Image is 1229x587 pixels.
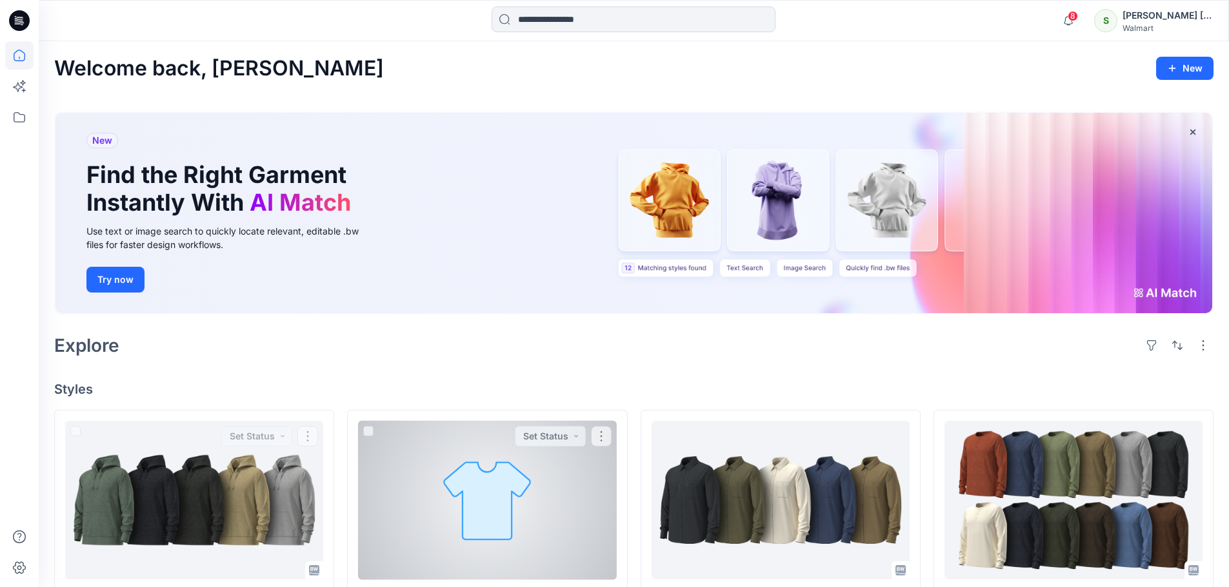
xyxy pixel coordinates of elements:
[65,421,323,580] a: S326 LS TM WAFFLE HOODIE-REG
[86,224,377,251] div: Use text or image search to quickly locate relevant, editable .bw files for faster design workflows.
[86,161,357,217] h1: Find the Right Garment Instantly With
[1094,9,1117,32] div: S​
[54,335,119,356] h2: Explore
[1068,11,1078,21] span: 8
[54,57,384,81] h2: Welcome back, [PERSON_NAME]
[86,267,145,293] button: Try now
[944,421,1203,580] a: S3 26 GE LS THERMAL HENLEY SELF HEM-(REG)_(2Miss Waffle)-Opt-1
[1123,8,1213,23] div: [PERSON_NAME] ​[PERSON_NAME]
[652,421,910,580] a: S326 LS KNIT UTILITY SHIRT-(REG)
[1156,57,1214,80] button: New
[358,421,616,580] a: S326 SS KNIT UTILITY SHIRT-(REG)
[250,188,351,217] span: AI Match
[1123,23,1213,33] div: Walmart
[54,381,1214,397] h4: Styles
[92,133,112,148] span: New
